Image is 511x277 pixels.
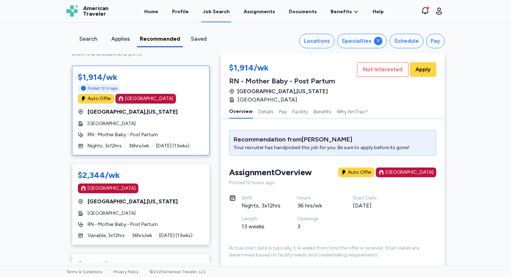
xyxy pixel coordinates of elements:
[242,195,281,202] div: Shift
[279,104,287,119] button: Pay
[113,269,138,274] a: Privacy Policy
[331,8,352,15] span: Benefits
[88,95,111,102] div: Auto Offer
[88,85,117,91] span: Posted 12 hr ago
[410,62,436,77] button: Apply
[125,95,173,102] div: [GEOGRAPHIC_DATA]
[415,65,431,74] span: Apply
[88,131,158,138] span: RN - Mother Baby - Post Partum
[357,62,408,77] button: Not Interested
[129,142,149,149] span: 36 hrs/wk
[304,37,330,45] div: Locations
[75,35,102,43] div: Search
[88,210,136,217] span: [GEOGRAPHIC_DATA]
[299,34,334,48] button: Locations
[386,169,433,176] div: [GEOGRAPHIC_DATA]
[88,197,178,206] span: [GEOGRAPHIC_DATA] , [US_STATE]
[297,195,336,202] div: Hours
[363,65,403,74] span: Not Interested
[107,35,134,43] div: Applies
[88,221,158,228] span: RN - Mother Baby - Post Partum
[353,202,392,210] div: [DATE]
[297,202,336,210] div: 36 hrs/wk
[390,34,423,48] button: Schedule
[78,170,204,181] div: $2,344/wk
[229,62,335,75] div: $1,914/wk
[203,8,230,15] div: Job Search
[337,34,387,48] button: Specialties
[237,87,328,96] span: [GEOGRAPHIC_DATA] , [US_STATE]
[258,104,274,119] button: Details
[88,142,122,149] span: Nights, 3x12hrs
[88,108,178,116] span: [GEOGRAPHIC_DATA] , [US_STATE]
[242,215,281,222] div: Length
[242,222,281,231] div: 13 weeks
[88,232,125,239] span: Variable, 3x12hrs
[88,120,136,127] span: [GEOGRAPHIC_DATA]
[314,104,331,119] button: Benefits
[426,34,445,48] button: Pay
[234,135,409,144] div: Recommendation from [PERSON_NAME]
[78,259,204,270] div: $1,843/wk
[242,202,281,210] div: Nights, 3x12hrs
[337,104,368,119] button: Why AmTrav?
[229,179,436,186] div: Posted 12 hours ago
[132,232,152,239] span: 36 hrs/wk
[66,269,102,274] a: Terms & Conditions
[342,37,371,45] div: Specialties
[297,222,336,231] div: 3
[66,6,78,17] img: Logo
[186,35,212,43] div: Saved
[149,269,206,274] span: © 2025 American Traveler, LLC
[292,104,308,119] button: Facility
[78,72,204,83] div: $1,914/wk
[394,37,419,45] div: Schedule
[229,167,312,178] div: Assignment Overview
[156,142,189,149] span: [DATE] ( 13 wks)
[140,35,180,43] div: Recommended
[229,76,335,86] div: RN - Mother Baby - Post Partum
[331,8,359,15] a: Benefits
[431,37,440,45] div: Pay
[234,144,409,151] div: Your recruiter has handpicked this job for you. Be sure to apply before its gone!
[348,169,372,176] div: Auto Offer
[88,185,136,192] div: [GEOGRAPHIC_DATA]
[201,1,231,22] a: Job Search
[237,96,297,104] span: [GEOGRAPHIC_DATA]
[297,215,336,222] div: Openings
[353,195,392,202] div: Start Date
[229,104,253,119] button: Overview
[159,232,193,239] span: [DATE] ( 13 wks)
[83,6,108,17] span: American Traveler
[229,245,436,259] div: Actual start date is typically 3-4 weeks from time the offer is received. Start dates are determi...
